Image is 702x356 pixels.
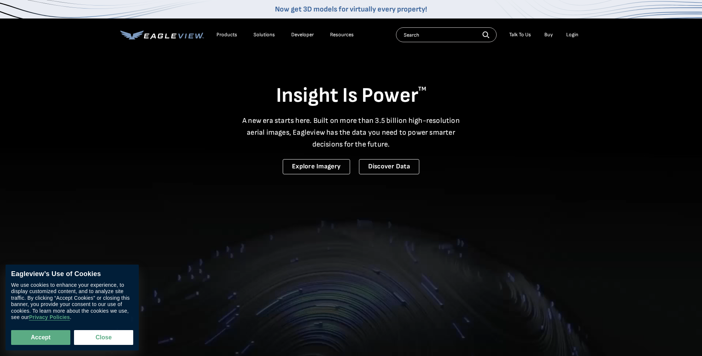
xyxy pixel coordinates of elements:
[74,330,133,345] button: Close
[283,159,350,174] a: Explore Imagery
[11,270,133,278] div: Eagleview’s Use of Cookies
[566,31,578,38] div: Login
[29,315,70,321] a: Privacy Policies
[120,83,582,109] h1: Insight Is Power
[544,31,553,38] a: Buy
[291,31,314,38] a: Developer
[396,27,497,42] input: Search
[253,31,275,38] div: Solutions
[11,282,133,321] div: We use cookies to enhance your experience, to display customized content, and to analyze site tra...
[275,5,427,14] a: Now get 3D models for virtually every property!
[359,159,419,174] a: Discover Data
[509,31,531,38] div: Talk To Us
[238,115,464,150] p: A new era starts here. Built on more than 3.5 billion high-resolution aerial images, Eagleview ha...
[11,330,70,345] button: Accept
[418,85,426,93] sup: TM
[216,31,237,38] div: Products
[330,31,354,38] div: Resources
